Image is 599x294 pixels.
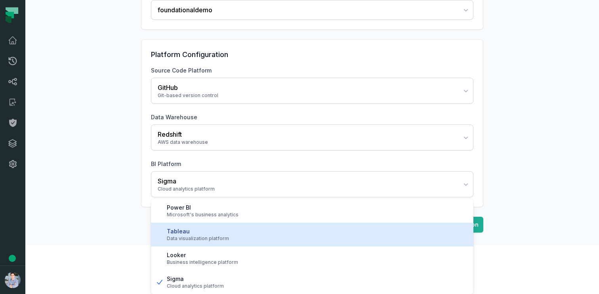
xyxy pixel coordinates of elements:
div: Cloud analytics platform [158,186,457,192]
div: Data visualization platform [167,235,467,242]
div: Tooltip anchor [9,255,16,262]
div: Sigma [167,275,467,283]
div: Cloud analytics platform [167,283,467,289]
div: Business intelligence platform [167,259,467,265]
div: SigmaCloud analytics platform [151,199,473,294]
div: Power BI [167,204,467,212]
button: SigmaCloud analytics platform [151,171,473,197]
img: avatar of Alon Nafta [5,272,21,288]
div: Sigma [158,176,457,186]
div: Looker [167,251,467,259]
div: Microsoft's business analytics [167,212,467,218]
div: Tableau [167,227,467,235]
